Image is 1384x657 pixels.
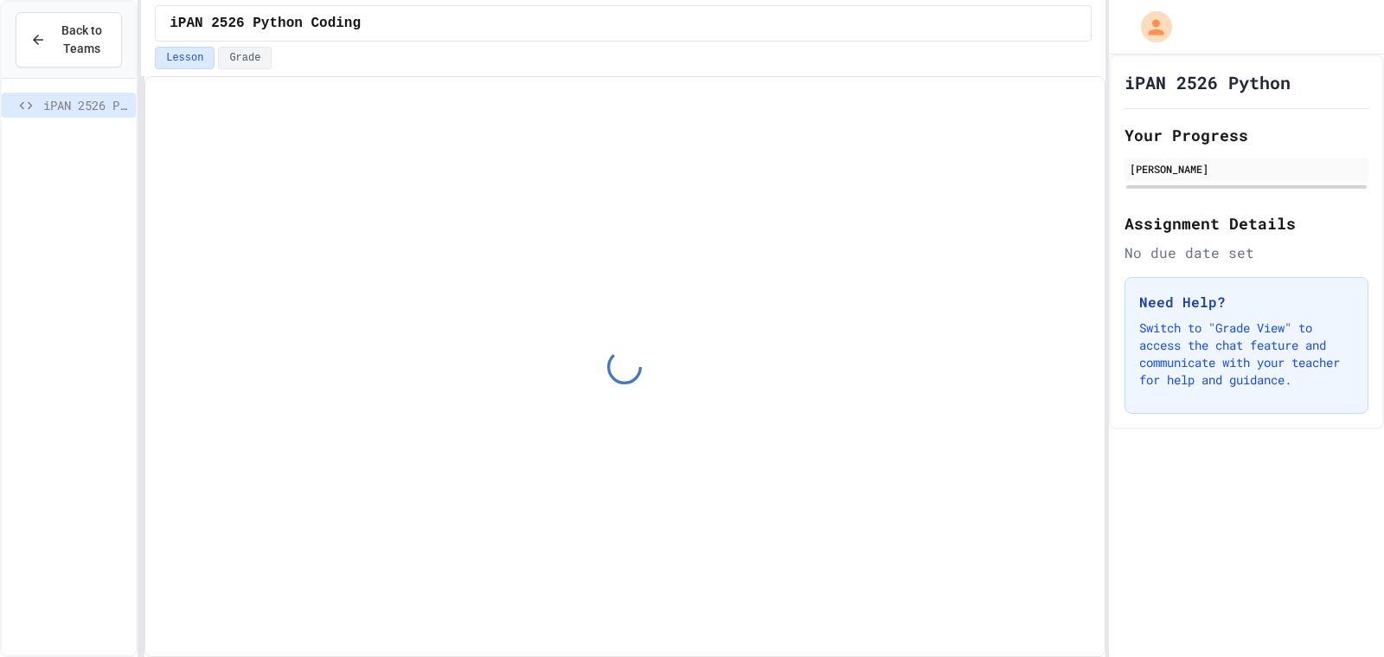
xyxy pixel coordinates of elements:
span: iPAN 2526 Python Coding [43,96,129,114]
span: iPAN 2526 Python Coding [170,13,361,34]
h2: Your Progress [1124,123,1368,147]
h2: Assignment Details [1124,211,1368,235]
h1: iPAN 2526 Python [1124,70,1291,94]
button: Back to Teams [16,12,122,68]
button: Grade [218,47,272,69]
h3: Need Help? [1139,292,1354,312]
span: Back to Teams [56,22,107,58]
p: Switch to "Grade View" to access the chat feature and communicate with your teacher for help and ... [1139,319,1354,389]
div: My Account [1123,7,1176,47]
button: Lesson [155,47,215,69]
div: [PERSON_NAME] [1130,161,1363,177]
div: No due date set [1124,242,1368,263]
